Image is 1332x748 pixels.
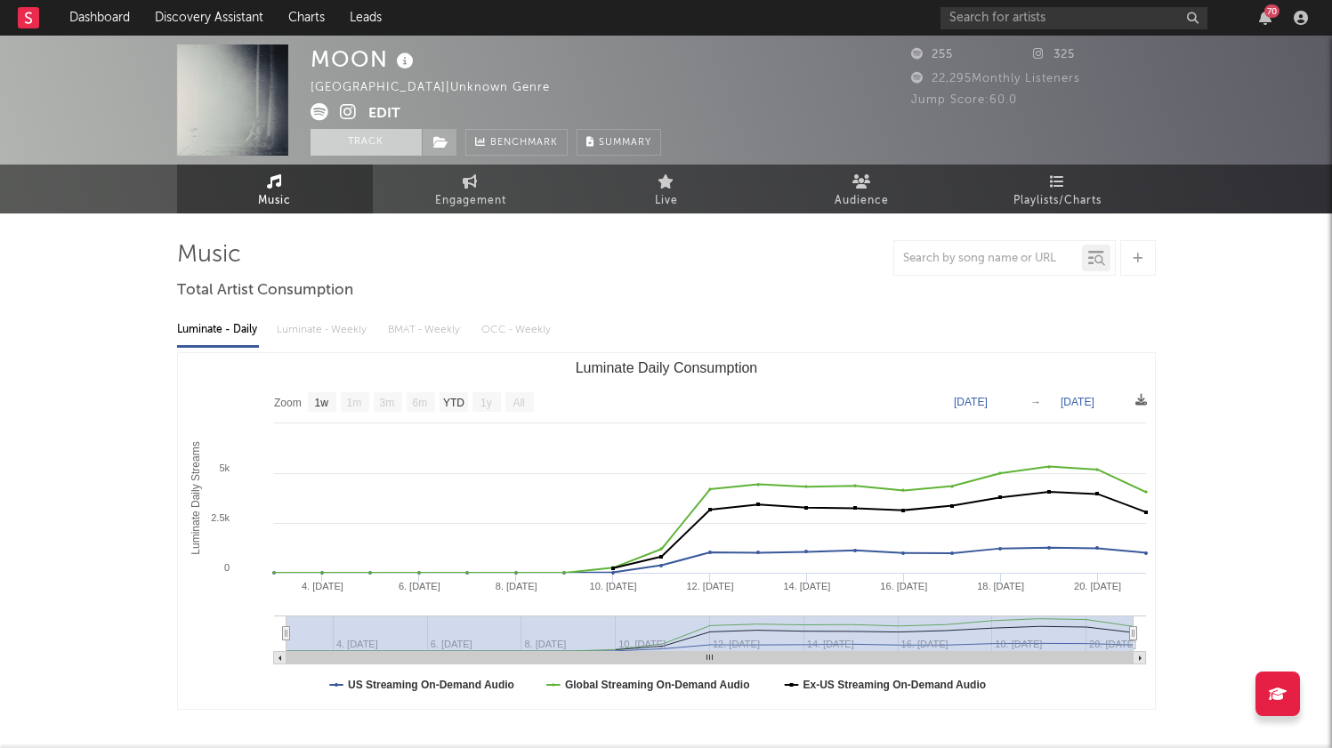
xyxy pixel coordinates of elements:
[911,73,1080,84] span: 22,295 Monthly Listeners
[569,165,764,213] a: Live
[311,77,570,99] div: [GEOGRAPHIC_DATA] | Unknown Genre
[880,581,927,591] text: 16. [DATE]
[1074,581,1121,591] text: 20. [DATE]
[348,679,514,691] text: US Streaming On-Demand Audio
[495,581,537,591] text: 8. [DATE]
[1030,396,1041,408] text: →
[911,49,953,60] span: 255
[564,679,749,691] text: Global Streaming On-Demand Audio
[311,129,422,156] button: Track
[490,133,558,154] span: Benchmark
[655,190,678,212] span: Live
[940,7,1207,29] input: Search for artists
[954,396,988,408] text: [DATE]
[599,138,651,148] span: Summary
[412,397,427,409] text: 6m
[211,512,230,523] text: 2.5k
[177,315,259,345] div: Luminate - Daily
[379,397,394,409] text: 3m
[219,462,230,473] text: 5k
[480,397,492,409] text: 1y
[1061,396,1094,408] text: [DATE]
[368,103,400,125] button: Edit
[177,280,353,302] span: Total Artist Consumption
[894,252,1082,266] input: Search by song name or URL
[589,581,636,591] text: 10. [DATE]
[346,397,361,409] text: 1m
[803,679,986,691] text: Ex-US Streaming On-Demand Audio
[190,441,202,554] text: Luminate Daily Streams
[398,581,440,591] text: 6. [DATE]
[835,190,889,212] span: Audience
[1259,11,1271,25] button: 70
[178,353,1155,709] svg: Luminate Daily Consumption
[223,562,229,573] text: 0
[960,165,1156,213] a: Playlists/Charts
[1033,49,1075,60] span: 325
[575,360,757,375] text: Luminate Daily Consumption
[977,581,1024,591] text: 18. [DATE]
[1264,4,1280,18] div: 70
[911,94,1017,106] span: Jump Score: 60.0
[686,581,733,591] text: 12. [DATE]
[577,129,661,156] button: Summary
[258,190,291,212] span: Music
[177,165,373,213] a: Music
[311,44,418,74] div: MOON
[442,397,464,409] text: YTD
[513,397,524,409] text: All
[1013,190,1102,212] span: Playlists/Charts
[314,397,328,409] text: 1w
[435,190,506,212] span: Engagement
[764,165,960,213] a: Audience
[302,581,343,591] text: 4. [DATE]
[783,581,830,591] text: 14. [DATE]
[465,129,568,156] a: Benchmark
[373,165,569,213] a: Engagement
[1089,639,1136,649] text: 20. [DATE]
[274,397,302,409] text: Zoom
